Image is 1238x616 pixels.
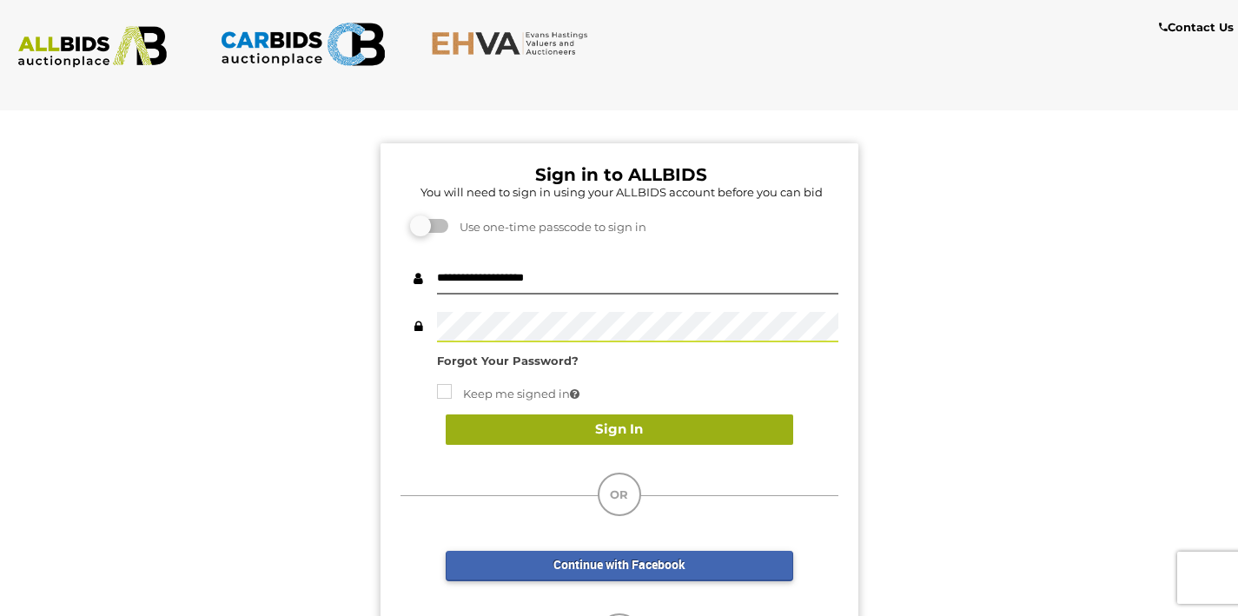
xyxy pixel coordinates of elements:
span: Use one-time passcode to sign in [451,220,646,234]
img: ALLBIDS.com.au [10,26,175,68]
img: CARBIDS.com.au [220,17,386,71]
b: Sign in to ALLBIDS [535,164,707,185]
a: Contact Us [1159,17,1238,37]
div: OR [598,473,641,516]
a: Continue with Facebook [446,551,793,581]
img: EHVA.com.au [431,30,597,56]
a: Forgot Your Password? [437,354,579,368]
b: Contact Us [1159,20,1234,34]
button: Sign In [446,414,793,445]
h5: You will need to sign in using your ALLBIDS account before you can bid [405,186,838,198]
label: Keep me signed in [437,384,579,404]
